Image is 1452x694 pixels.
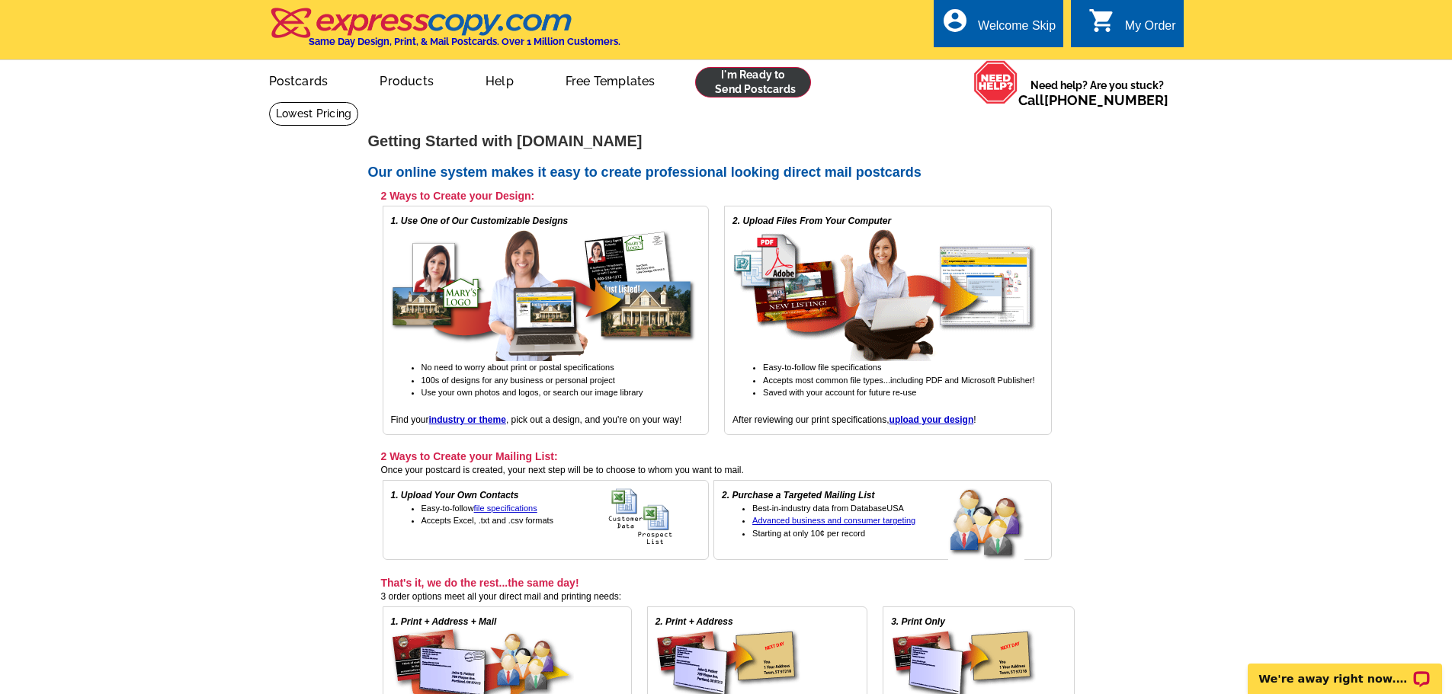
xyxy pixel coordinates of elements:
span: Best-in-industry data from DatabaseUSA [752,504,904,513]
span: 3 order options meet all your direct mail and printing needs: [381,591,622,602]
img: help [973,60,1018,104]
a: Advanced business and consumer targeting [752,516,915,525]
a: Postcards [245,62,353,98]
i: shopping_cart [1088,7,1116,34]
iframe: LiveChat chat widget [1238,646,1452,694]
span: Call [1018,92,1168,108]
em: 2. Purchase a Targeted Mailing List [722,490,874,501]
span: Starting at only 10¢ per record [752,529,865,538]
div: Welcome Skip [978,19,1056,40]
img: upload your own design for free [732,228,1037,361]
span: Easy-to-follow file specifications [763,363,881,372]
h3: 2 Ways to Create your Design: [381,189,1052,203]
a: [PHONE_NUMBER] [1044,92,1168,108]
span: 100s of designs for any business or personal project [421,376,615,385]
em: 2. Upload Files From Your Computer [732,216,891,226]
span: Easy-to-follow [421,504,537,513]
i: account_circle [941,7,969,34]
h3: 2 Ways to Create your Mailing List: [381,449,1052,463]
a: industry or theme [429,414,506,425]
span: Accepts most common file types...including PDF and Microsoft Publisher! [763,376,1034,385]
a: Free Templates [541,62,680,98]
span: No need to worry about print or postal specifications [421,363,614,372]
span: Need help? Are you stuck? [1018,78,1176,108]
div: My Order [1125,19,1176,40]
span: Saved with your account for future re-use [763,388,916,397]
h4: Same Day Design, Print, & Mail Postcards. Over 1 Million Customers. [309,36,620,47]
a: Products [355,62,458,98]
img: upload your own address list for free [608,488,700,545]
img: buy a targeted mailing list [948,488,1043,561]
h2: Our online system makes it easy to create professional looking direct mail postcards [368,165,1085,181]
span: Accepts Excel, .txt and .csv formats [421,516,554,525]
a: Help [461,62,538,98]
em: 3. Print Only [891,616,945,627]
a: Same Day Design, Print, & Mail Postcards. Over 1 Million Customers. [269,18,620,47]
a: file specifications [474,504,537,513]
a: shopping_cart My Order [1088,17,1176,36]
em: 1. Print + Address + Mail [391,616,497,627]
span: Use your own photos and logos, or search our image library [421,388,643,397]
a: upload your design [889,414,974,425]
h3: That's it, we do the rest...the same day! [381,576,1075,590]
span: Once your postcard is created, your next step will be to choose to whom you want to mail. [381,465,744,475]
span: Find your , pick out a design, and you're on your way! [391,414,682,425]
em: 1. Upload Your Own Contacts [391,490,519,501]
em: 1. Use One of Our Customizable Designs [391,216,569,226]
h1: Getting Started with [DOMAIN_NAME] [368,133,1085,149]
img: free online postcard designs [391,228,696,361]
em: 2. Print + Address [655,616,733,627]
span: After reviewing our print specifications, ! [732,414,976,425]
